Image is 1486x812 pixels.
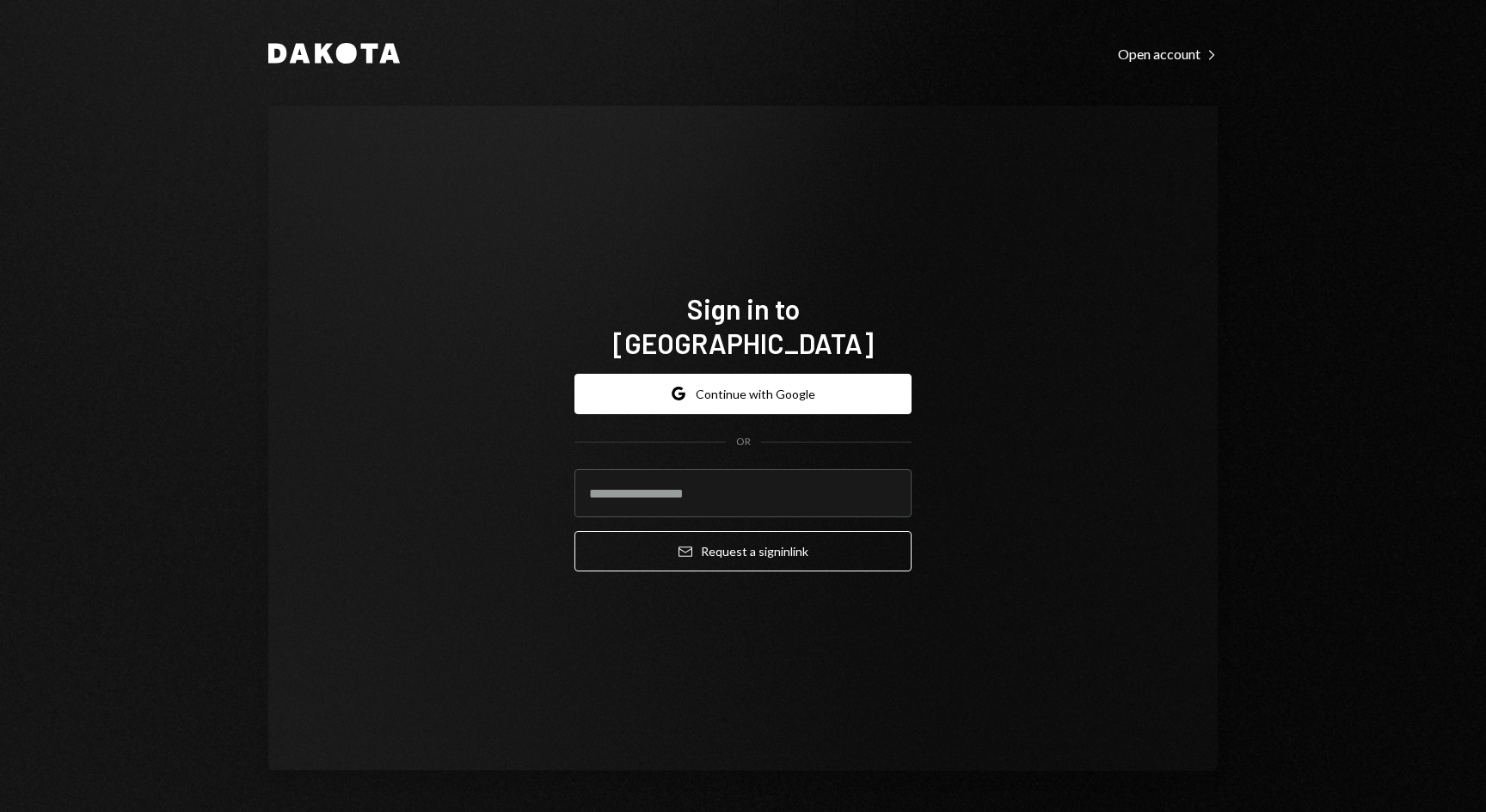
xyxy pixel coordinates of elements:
h1: Sign in to [GEOGRAPHIC_DATA] [574,291,912,360]
div: OR [736,435,751,449]
button: Request a signinlink [574,531,912,571]
div: Open account [1118,46,1218,63]
a: Open account [1118,44,1218,63]
button: Continue with Google [574,374,912,414]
